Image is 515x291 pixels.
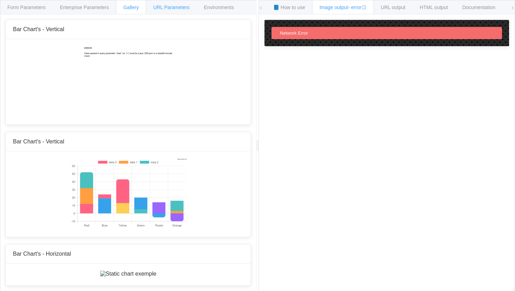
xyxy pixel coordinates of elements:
span: 📘 How to use [273,5,305,10]
span: Bar Chart's - Vertical [13,26,64,32]
span: Image output [320,5,366,10]
span: Bar Chart's - Horizontal [13,251,71,257]
span: URL output [381,5,405,10]
span: Documentation [462,5,495,10]
span: URL Parameters [153,5,190,10]
span: - error [348,5,366,10]
span: Network Error [280,30,308,36]
span: Bar Chart's - Vertical [13,139,64,144]
img: Static chart exemple [70,158,186,228]
span: Form Parameters [7,5,46,10]
span: HTML output [420,5,448,10]
span: Gallery [123,5,139,10]
span: Environments [204,5,234,10]
span: Enterprise Parameters [60,5,109,10]
img: Static chart exemple [83,46,173,116]
img: Static chart exemple [100,271,157,277]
